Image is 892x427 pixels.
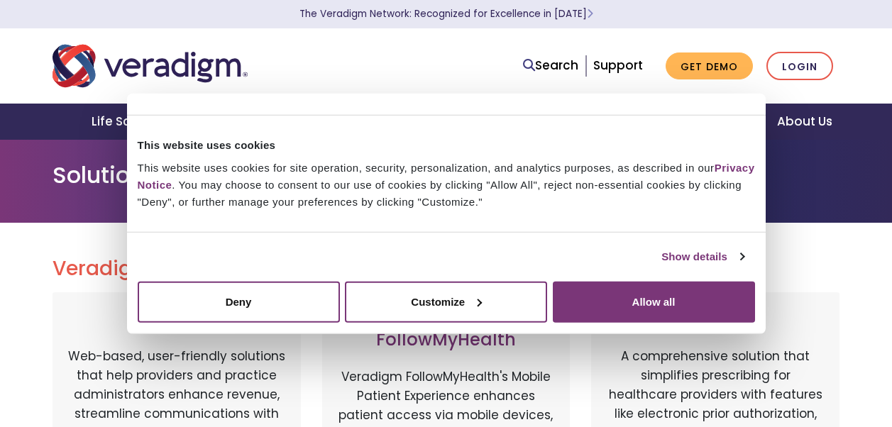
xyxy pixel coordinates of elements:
[53,257,840,281] h2: Veradigm Solutions
[766,52,833,81] a: Login
[53,43,248,89] img: Veradigm logo
[75,104,192,140] a: Life Sciences
[661,248,744,265] a: Show details
[138,161,755,190] a: Privacy Notice
[138,159,755,210] div: This website uses cookies for site operation, security, personalization, and analytics purposes, ...
[593,57,643,74] a: Support
[760,104,849,140] a: About Us
[138,137,755,154] div: This website uses cookies
[345,281,547,322] button: Customize
[53,162,840,189] h1: Solution Login
[299,7,593,21] a: The Veradigm Network: Recognized for Excellence in [DATE]Learn More
[666,52,753,80] a: Get Demo
[67,309,287,330] h3: Payerpath
[138,281,340,322] button: Deny
[553,281,755,322] button: Allow all
[336,309,556,350] h3: Veradigm FollowMyHealth
[587,7,593,21] span: Learn More
[523,56,578,75] a: Search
